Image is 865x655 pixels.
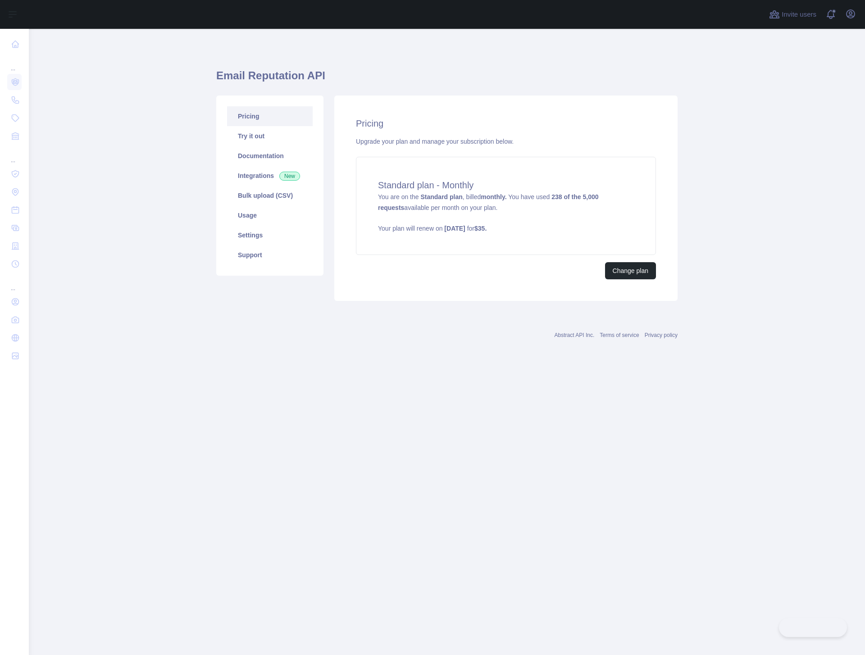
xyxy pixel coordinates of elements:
a: Support [227,245,313,265]
div: ... [7,274,22,292]
a: Try it out [227,126,313,146]
button: Change plan [605,262,656,279]
a: Integrations New [227,166,313,186]
a: Bulk upload (CSV) [227,186,313,205]
strong: 238 of the 5,000 requests [378,193,599,211]
span: You are on the , billed You have used available per month on your plan. [378,193,634,233]
p: Your plan will renew on for [378,224,634,233]
a: Documentation [227,146,313,166]
a: Abstract API Inc. [555,332,595,338]
span: New [279,172,300,181]
a: Pricing [227,106,313,126]
h2: Pricing [356,117,656,130]
div: ... [7,146,22,164]
strong: Standard plan [420,193,462,200]
iframe: Toggle Customer Support [779,618,847,637]
strong: [DATE] [444,225,465,232]
a: Terms of service [600,332,639,338]
strong: $ 35 . [474,225,487,232]
a: Usage [227,205,313,225]
h4: Standard plan - Monthly [378,179,634,191]
a: Settings [227,225,313,245]
a: Privacy policy [645,332,678,338]
h1: Email Reputation API [216,68,678,90]
div: Upgrade your plan and manage your subscription below. [356,137,656,146]
button: Invite users [767,7,818,22]
span: Invite users [782,9,816,20]
strong: monthly. [481,193,506,200]
div: ... [7,54,22,72]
